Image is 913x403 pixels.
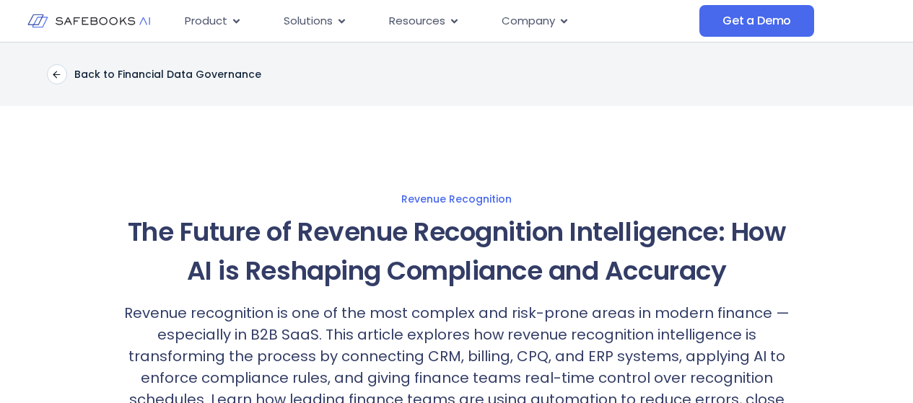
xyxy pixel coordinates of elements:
[47,64,261,84] a: Back to Financial Data Governance
[116,213,798,291] h1: The Future of Revenue Recognition Intelligence: How AI is Reshaping Compliance and Accuracy
[173,7,699,35] nav: Menu
[722,14,791,28] span: Get a Demo
[699,5,814,37] a: Get a Demo
[389,13,445,30] span: Resources
[502,13,555,30] span: Company
[284,13,333,30] span: Solutions
[185,13,227,30] span: Product
[14,192,899,205] a: Revenue Recognition
[74,68,261,81] p: Back to Financial Data Governance
[173,7,699,35] div: Menu Toggle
